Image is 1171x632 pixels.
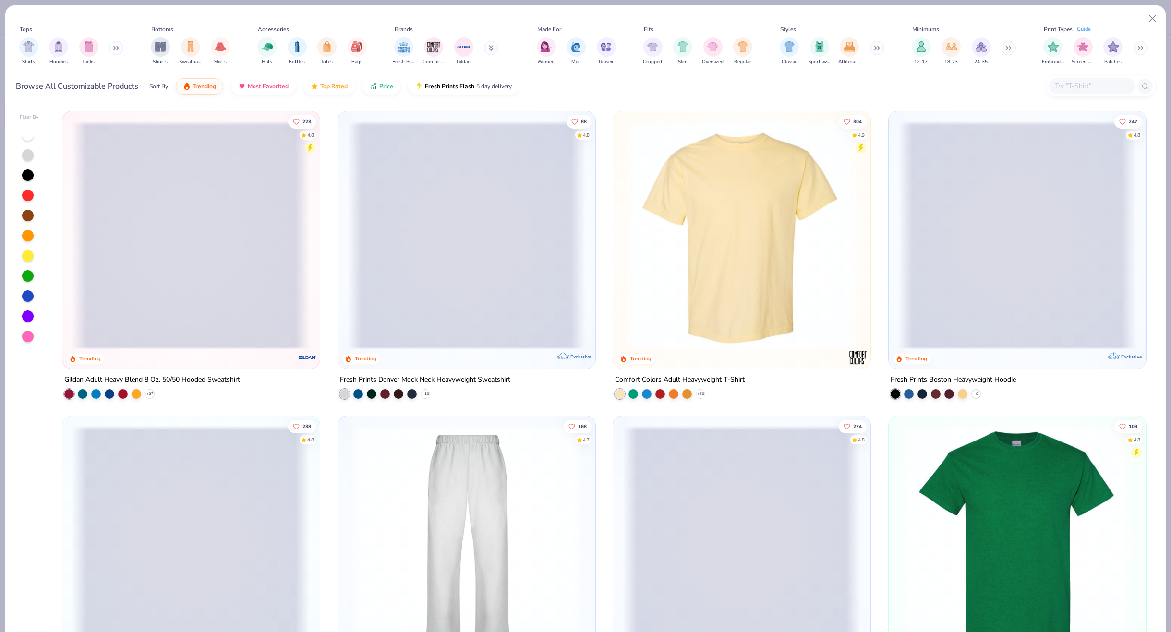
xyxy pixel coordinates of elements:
button: filter button [79,37,98,66]
span: 12-17 [915,59,928,66]
div: Comfort Colors Adult Heavyweight T-Shirt [615,373,745,385]
div: Tops [20,25,32,34]
img: Shirts Image [23,41,34,52]
div: filter for Totes [317,37,337,66]
div: filter for Hats [257,37,277,66]
div: 4.8 [307,131,314,139]
img: Screen Print Image [1077,41,1088,52]
img: Sportswear Image [814,41,825,52]
button: filter button [423,37,445,66]
span: Gildan [457,59,471,66]
img: Gildan Image [457,40,471,54]
span: Top Rated [320,83,348,90]
button: filter button [211,37,230,66]
span: 247 [1129,119,1137,124]
button: filter button [19,37,38,66]
div: filter for Hoodies [49,37,68,66]
div: filter for Athleisure [838,37,860,66]
div: 4.8 [858,436,865,443]
img: Totes Image [322,41,332,52]
div: Accessories [258,25,290,34]
img: 24-35 Image [976,41,987,52]
button: filter button [257,37,277,66]
div: filter for Embroidery [1042,37,1064,66]
div: filter for Bags [348,37,367,66]
img: Comfort Colors logo [848,347,868,367]
button: filter button [1103,37,1123,66]
button: filter button [1072,37,1094,66]
span: 5 day delivery [476,81,512,92]
button: filter button [537,37,556,66]
button: filter button [288,37,307,66]
div: filter for Slim [673,37,692,66]
button: Like [567,115,592,128]
span: Athleisure [838,59,860,66]
button: filter button [702,37,724,66]
img: Classic Image [784,41,795,52]
button: filter button [454,37,473,66]
div: 4.7 [583,436,590,443]
img: Women Image [541,41,552,52]
span: + 10 [422,391,429,396]
button: Most Favorited [231,78,296,95]
button: Like [1114,115,1142,128]
div: Browse All Customizable Products [16,81,139,92]
div: Brands [395,25,413,34]
div: filter for 12-17 [912,37,931,66]
div: filter for Classic [780,37,799,66]
img: Cropped Image [647,41,658,52]
div: filter for Skirts [211,37,230,66]
span: + 37 [146,391,154,396]
div: Print Types [1044,25,1073,34]
img: 029b8af0-80e6-406f-9fdc-fdf898547912 [623,121,860,349]
div: Fits [644,25,653,34]
span: Sweatpants [180,59,202,66]
span: Totes [321,59,333,66]
div: filter for Fresh Prints [393,37,415,66]
span: 168 [578,424,587,429]
span: Men [571,59,581,66]
div: Guide [1077,25,1091,34]
span: 18-23 [944,59,958,66]
div: Minimums [912,25,939,34]
span: Women [538,59,555,66]
span: Shirts [22,59,35,66]
div: Fresh Prints Denver Mock Neck Heavyweight Sweatshirt [340,373,510,385]
img: Patches Image [1108,41,1119,52]
span: 109 [1129,424,1137,429]
img: most_fav.gif [238,83,246,90]
div: 4.8 [1134,131,1140,139]
img: Oversized Image [707,41,718,52]
div: filter for Screen Print [1072,37,1094,66]
span: Most Favorited [248,83,289,90]
img: Sweatpants Image [185,41,196,52]
div: filter for Women [537,37,556,66]
div: 4.8 [583,131,590,139]
button: Like [839,419,867,433]
img: Comfort Colors Image [426,40,441,54]
div: Styles [781,25,797,34]
img: trending.gif [183,83,191,90]
div: filter for Bottles [288,37,307,66]
button: Price [362,78,400,95]
span: Sportswear [809,59,831,66]
span: + 9 [974,391,978,396]
div: filter for 18-23 [942,37,961,66]
img: Slim Image [677,41,688,52]
div: filter for Men [567,37,586,66]
span: 274 [853,424,862,429]
button: filter button [49,37,68,66]
img: Bags Image [351,41,362,52]
div: filter for Oversized [702,37,724,66]
span: Slim [678,59,688,66]
div: Made For [537,25,561,34]
img: Athleisure Image [844,41,855,52]
button: Like [288,419,316,433]
div: 4.8 [307,436,314,443]
span: 304 [853,119,862,124]
button: filter button [317,37,337,66]
span: Bottles [289,59,305,66]
button: filter button [393,37,415,66]
div: filter for Cropped [643,37,663,66]
img: flash.gif [415,83,423,90]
